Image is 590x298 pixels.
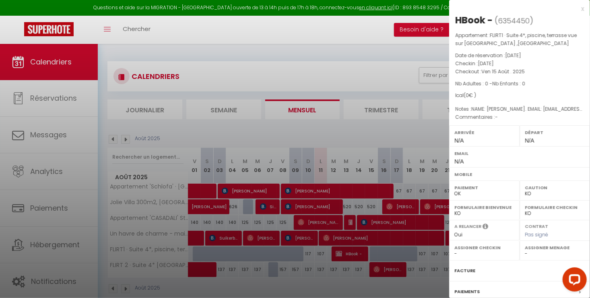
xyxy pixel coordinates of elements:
[478,60,494,67] span: [DATE]
[492,80,525,87] span: Nb Enfants : 0
[525,128,585,137] label: Départ
[525,184,585,192] label: Caution
[525,223,548,228] label: Contrat
[495,15,533,26] span: ( )
[454,137,464,144] span: N/A
[455,60,584,68] p: Checkin :
[498,16,530,26] span: 6354450
[455,68,584,76] p: Checkout :
[454,170,585,178] label: Mobile
[466,92,469,99] span: 0
[525,244,585,252] label: Assigner Menage
[556,264,590,298] iframe: LiveChat chat widget
[525,231,548,238] span: Pas signé
[454,149,585,157] label: Email
[454,158,464,165] span: N/A
[505,52,521,59] span: [DATE]
[464,92,476,99] span: ( € )
[455,92,584,99] div: Ical
[525,137,534,144] span: N/A
[495,114,498,120] span: -
[455,80,525,87] span: Nb Adultes : 0 -
[455,52,584,60] p: Date de réservation :
[455,113,584,121] p: Commentaires :
[454,184,514,192] label: Paiement
[455,32,577,47] span: FLIRT1 · Suite 4*, piscine, terrasse vue sur [GEOGRAPHIC_DATA] ,[GEOGRAPHIC_DATA]
[483,223,488,232] i: Sélectionner OUI si vous souhaiter envoyer les séquences de messages post-checkout
[455,14,493,27] div: HBook -
[525,203,585,211] label: Formulaire Checkin
[454,223,481,230] label: A relancer
[454,128,514,137] label: Arrivée
[455,105,584,113] p: Notes :
[454,267,475,275] label: Facture
[481,68,525,75] span: Ven 15 Août . 2025
[454,288,480,296] label: Paiements
[454,244,514,252] label: Assigner Checkin
[449,4,584,14] div: x
[454,203,514,211] label: Formulaire Bienvenue
[455,31,584,48] p: Appartement :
